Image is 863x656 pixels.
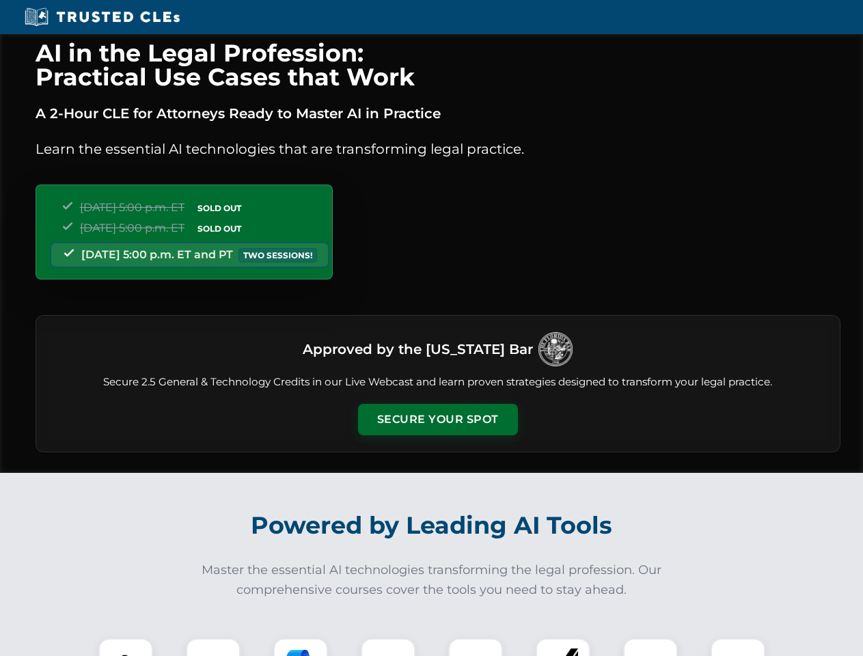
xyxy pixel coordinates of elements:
span: [DATE] 5:00 p.m. ET [80,221,184,234]
p: Secure 2.5 General & Technology Credits in our Live Webcast and learn proven strategies designed ... [53,374,823,390]
p: Master the essential AI technologies transforming the legal profession. Our comprehensive courses... [193,560,671,600]
h1: AI in the Legal Profession: Practical Use Cases that Work [36,41,840,89]
span: [DATE] 5:00 p.m. ET [80,201,184,214]
p: Learn the essential AI technologies that are transforming legal practice. [36,138,840,160]
span: SOLD OUT [193,221,246,236]
span: SOLD OUT [193,201,246,215]
p: A 2-Hour CLE for Attorneys Ready to Master AI in Practice [36,102,840,124]
img: Trusted CLEs [20,7,184,27]
h3: Approved by the [US_STATE] Bar [303,337,533,361]
button: Secure Your Spot [358,404,518,435]
h2: Powered by Leading AI Tools [53,502,810,549]
img: Logo [538,332,573,366]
